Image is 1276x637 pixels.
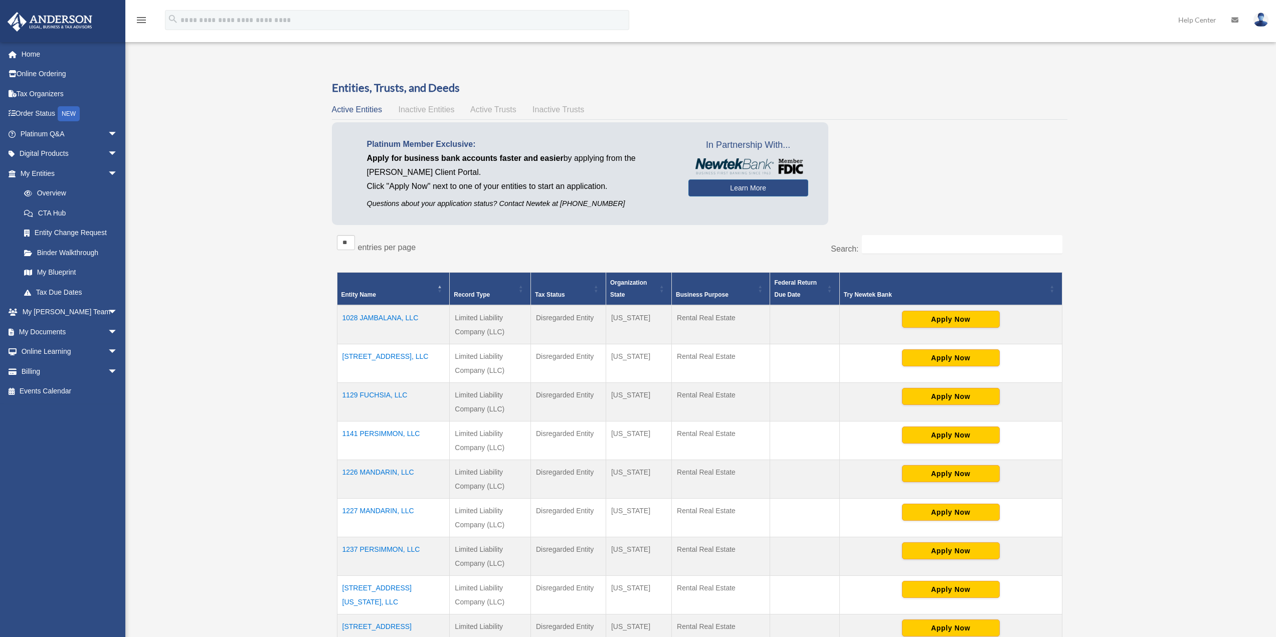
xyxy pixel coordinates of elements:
[332,80,1067,96] h3: Entities, Trusts, and Deeds
[530,305,606,344] td: Disregarded Entity
[672,575,770,614] td: Rental Real Estate
[902,619,1000,636] button: Apply Now
[606,421,671,460] td: [US_STATE]
[902,349,1000,366] button: Apply Now
[450,382,531,421] td: Limited Liability Company (LLC)
[7,64,133,84] a: Online Ordering
[532,105,584,114] span: Inactive Trusts
[337,344,450,382] td: [STREET_ADDRESS], LLC
[606,305,671,344] td: [US_STATE]
[108,124,128,144] span: arrow_drop_down
[672,344,770,382] td: Rental Real Estate
[337,537,450,575] td: 1237 PERSIMMON, LLC
[14,263,128,283] a: My Blueprint
[337,421,450,460] td: 1141 PERSIMMON, LLC
[135,14,147,26] i: menu
[108,144,128,164] span: arrow_drop_down
[610,279,647,298] span: Organization State
[7,44,133,64] a: Home
[108,361,128,382] span: arrow_drop_down
[358,243,416,252] label: entries per page
[839,272,1062,305] th: Try Newtek Bank : Activate to sort
[902,311,1000,328] button: Apply Now
[7,144,133,164] a: Digital Productsarrow_drop_down
[7,124,133,144] a: Platinum Q&Aarrow_drop_down
[606,498,671,537] td: [US_STATE]
[7,163,128,183] a: My Entitiesarrow_drop_down
[672,537,770,575] td: Rental Real Estate
[332,105,382,114] span: Active Entities
[367,154,564,162] span: Apply for business bank accounts faster and easier
[672,272,770,305] th: Business Purpose: Activate to sort
[902,465,1000,482] button: Apply Now
[672,460,770,498] td: Rental Real Estate
[450,575,531,614] td: Limited Liability Company (LLC)
[167,14,178,25] i: search
[606,575,671,614] td: [US_STATE]
[530,537,606,575] td: Disregarded Entity
[902,504,1000,521] button: Apply Now
[535,291,565,298] span: Tax Status
[770,272,839,305] th: Federal Return Due Date: Activate to sort
[450,460,531,498] td: Limited Liability Company (LLC)
[450,421,531,460] td: Limited Liability Company (LLC)
[844,289,1047,301] div: Try Newtek Bank
[902,542,1000,559] button: Apply Now
[530,421,606,460] td: Disregarded Entity
[7,342,133,362] a: Online Learningarrow_drop_down
[337,272,450,305] th: Entity Name: Activate to invert sorting
[693,158,803,174] img: NewtekBankLogoSM.png
[450,344,531,382] td: Limited Liability Company (LLC)
[688,179,808,196] a: Learn More
[672,498,770,537] td: Rental Real Estate
[530,498,606,537] td: Disregarded Entity
[337,498,450,537] td: 1227 MANDARIN, LLC
[337,305,450,344] td: 1028 JAMBALANA, LLC
[341,291,376,298] span: Entity Name
[530,272,606,305] th: Tax Status: Activate to sort
[774,279,817,298] span: Federal Return Due Date
[5,12,95,32] img: Anderson Advisors Platinum Portal
[831,245,858,253] label: Search:
[530,460,606,498] td: Disregarded Entity
[902,581,1000,598] button: Apply Now
[337,382,450,421] td: 1129 FUCHSIA, LLC
[530,382,606,421] td: Disregarded Entity
[7,302,133,322] a: My [PERSON_NAME] Teamarrow_drop_down
[7,381,133,401] a: Events Calendar
[454,291,490,298] span: Record Type
[450,305,531,344] td: Limited Liability Company (LLC)
[530,575,606,614] td: Disregarded Entity
[14,223,128,243] a: Entity Change Request
[676,291,728,298] span: Business Purpose
[367,151,673,179] p: by applying from the [PERSON_NAME] Client Portal.
[688,137,808,153] span: In Partnership With...
[108,163,128,184] span: arrow_drop_down
[367,197,673,210] p: Questions about your application status? Contact Newtek at [PHONE_NUMBER]
[450,498,531,537] td: Limited Liability Company (LLC)
[470,105,516,114] span: Active Trusts
[398,105,454,114] span: Inactive Entities
[14,282,128,302] a: Tax Due Dates
[902,427,1000,444] button: Apply Now
[1253,13,1268,27] img: User Pic
[672,305,770,344] td: Rental Real Estate
[606,537,671,575] td: [US_STATE]
[672,421,770,460] td: Rental Real Estate
[58,106,80,121] div: NEW
[14,203,128,223] a: CTA Hub
[337,460,450,498] td: 1226 MANDARIN, LLC
[672,382,770,421] td: Rental Real Estate
[135,18,147,26] a: menu
[14,183,123,203] a: Overview
[108,302,128,323] span: arrow_drop_down
[606,272,671,305] th: Organization State: Activate to sort
[367,137,673,151] p: Platinum Member Exclusive:
[7,84,133,104] a: Tax Organizers
[606,460,671,498] td: [US_STATE]
[7,361,133,381] a: Billingarrow_drop_down
[902,388,1000,405] button: Apply Now
[367,179,673,193] p: Click "Apply Now" next to one of your entities to start an application.
[108,322,128,342] span: arrow_drop_down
